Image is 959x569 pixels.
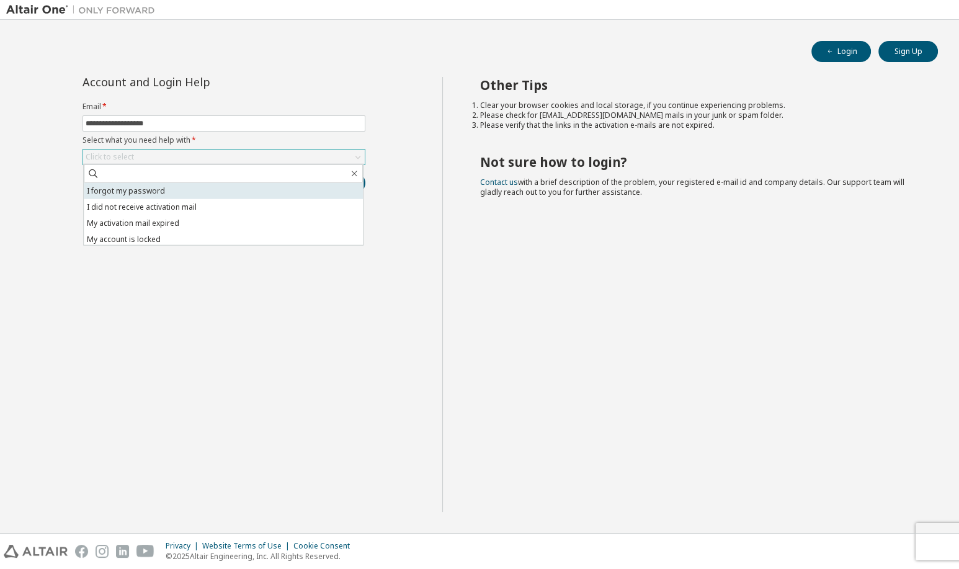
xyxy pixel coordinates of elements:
[83,77,309,87] div: Account and Login Help
[480,120,916,130] li: Please verify that the links in the activation e-mails are not expired.
[480,77,916,93] h2: Other Tips
[6,4,161,16] img: Altair One
[4,545,68,558] img: altair_logo.svg
[83,135,365,145] label: Select what you need help with
[480,110,916,120] li: Please check for [EMAIL_ADDRESS][DOMAIN_NAME] mails in your junk or spam folder.
[293,541,357,551] div: Cookie Consent
[136,545,154,558] img: youtube.svg
[75,545,88,558] img: facebook.svg
[96,545,109,558] img: instagram.svg
[480,101,916,110] li: Clear your browser cookies and local storage, if you continue experiencing problems.
[480,154,916,170] h2: Not sure how to login?
[83,102,365,112] label: Email
[166,541,202,551] div: Privacy
[83,150,365,164] div: Click to select
[480,177,518,187] a: Contact us
[84,183,363,199] li: I forgot my password
[480,177,904,197] span: with a brief description of the problem, your registered e-mail id and company details. Our suppo...
[86,152,134,162] div: Click to select
[202,541,293,551] div: Website Terms of Use
[811,41,871,62] button: Login
[166,551,357,562] p: © 2025 Altair Engineering, Inc. All Rights Reserved.
[878,41,938,62] button: Sign Up
[116,545,129,558] img: linkedin.svg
